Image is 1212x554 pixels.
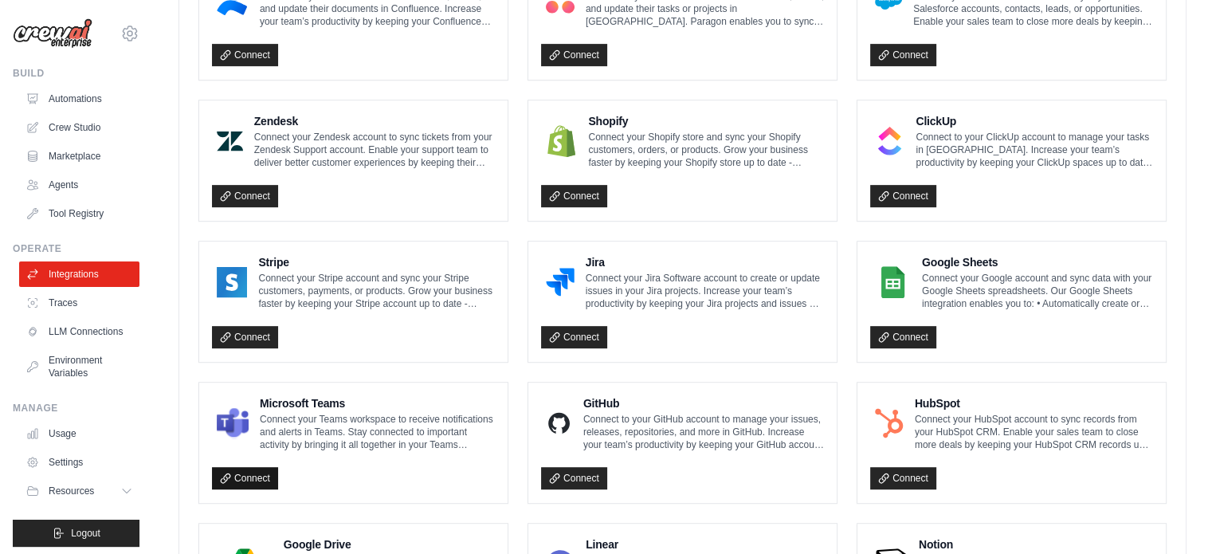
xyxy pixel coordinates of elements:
a: Connect [870,185,936,207]
img: Jira Logo [546,266,575,298]
p: Connect your HubSpot account to sync records from your HubSpot CRM. Enable your sales team to clo... [915,413,1153,451]
h4: ClickUp [916,113,1153,129]
a: Traces [19,290,139,316]
span: Resources [49,485,94,497]
p: Connect your Jira Software account to create or update issues in your Jira projects. Increase you... [586,272,824,310]
h4: Zendesk [254,113,495,129]
button: Resources [19,478,139,504]
a: Usage [19,421,139,446]
h4: Stripe [258,254,495,270]
p: Connect your Stripe account and sync your Stripe customers, payments, or products. Grow your busi... [258,272,495,310]
h4: HubSpot [915,395,1153,411]
img: Shopify Logo [546,125,577,157]
h4: Google Drive [284,536,495,552]
a: Connect [212,185,278,207]
p: Connect your Zendesk account to sync tickets from your Zendesk Support account. Enable your suppo... [254,131,495,169]
img: HubSpot Logo [875,407,904,439]
img: ClickUp Logo [875,125,904,157]
a: Environment Variables [19,348,139,386]
a: Agents [19,172,139,198]
h4: Google Sheets [922,254,1153,270]
p: Connect to your GitHub account to manage your issues, releases, repositories, and more in GitHub.... [583,413,824,451]
img: Logo [13,18,92,49]
a: Connect [212,467,278,489]
a: Settings [19,450,139,475]
img: Google Sheets Logo [875,266,911,298]
p: Connect to your ClickUp account to manage your tasks in [GEOGRAPHIC_DATA]. Increase your team’s p... [916,131,1153,169]
a: Connect [541,467,607,489]
span: Logout [71,527,100,540]
a: Connect [212,44,278,66]
img: Stripe Logo [217,266,247,298]
a: Connect [212,326,278,348]
a: Crew Studio [19,115,139,140]
img: Zendesk Logo [217,125,243,157]
a: Connect [870,467,936,489]
div: Manage [13,402,139,415]
a: Connect [870,326,936,348]
p: Connect your Google account and sync data with your Google Sheets spreadsheets. Our Google Sheets... [922,272,1153,310]
button: Logout [13,520,139,547]
a: LLM Connections [19,319,139,344]
a: Integrations [19,261,139,287]
h4: Microsoft Teams [260,395,495,411]
a: Tool Registry [19,201,139,226]
h4: Shopify [588,113,824,129]
h4: GitHub [583,395,824,411]
a: Connect [541,185,607,207]
img: GitHub Logo [546,407,572,439]
div: Build [13,67,139,80]
a: Marketplace [19,143,139,169]
h4: Notion [919,536,1153,552]
a: Connect [870,44,936,66]
p: Connect your Teams workspace to receive notifications and alerts in Teams. Stay connected to impo... [260,413,495,451]
h4: Jira [586,254,824,270]
h4: Linear [586,536,824,552]
a: Automations [19,86,139,112]
img: Microsoft Teams Logo [217,407,249,439]
div: Operate [13,242,139,255]
a: Connect [541,44,607,66]
a: Connect [541,326,607,348]
p: Connect your Shopify store and sync your Shopify customers, orders, or products. Grow your busine... [588,131,824,169]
